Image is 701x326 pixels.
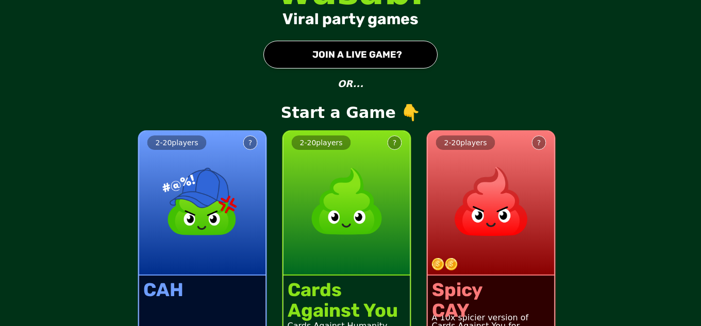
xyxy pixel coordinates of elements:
button: ? [243,135,258,150]
div: Spicy [432,280,482,300]
div: CAH [143,280,183,300]
div: Against You [288,300,398,321]
button: JOIN A LIVE GAME? [263,41,438,68]
img: product image [157,156,248,247]
p: OR... [338,77,363,91]
button: ? [388,135,402,150]
img: product image [302,156,392,247]
p: Start a Game 👇 [281,104,420,122]
div: CAY [432,300,482,321]
div: Cards [288,280,398,300]
div: Viral party games [282,10,419,28]
span: 2 - 20 players [300,139,343,147]
div: ? [537,138,541,148]
img: product image [446,156,537,247]
div: ? [393,138,396,148]
div: ? [248,138,252,148]
span: 2 - 20 players [156,139,198,147]
img: token [432,258,444,270]
span: 2 - 20 players [444,139,487,147]
button: ? [532,135,546,150]
img: token [445,258,458,270]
